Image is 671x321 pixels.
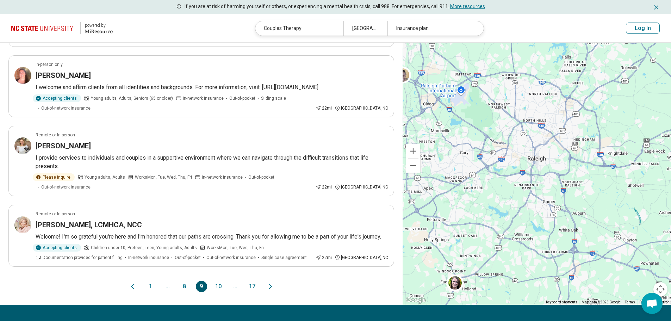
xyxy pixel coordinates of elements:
div: Open chat [641,293,663,314]
p: Remote or In-person [36,132,75,138]
p: If you are at risk of harming yourself or others, or experiencing a mental health crisis, call 98... [185,3,485,10]
span: Out-of-pocket [175,254,201,261]
a: North Carolina State University powered by [11,20,113,37]
p: Remote or In-person [36,211,75,217]
span: Single case agreement [261,254,307,261]
a: More resources [450,4,485,9]
button: Dismiss [653,3,660,11]
div: 22 mi [316,254,332,261]
span: In-network insurance [183,95,224,101]
h3: [PERSON_NAME], LCMHCA, NCC [36,220,142,230]
p: I provide services to individuals and couples in a supportive environment where we can navigate t... [36,154,388,171]
span: Out-of-pocket [229,95,255,101]
span: Documentation provided for patient filling [43,254,123,261]
button: 10 [213,281,224,292]
button: Previous page [128,281,137,292]
a: Open this area in Google Maps (opens a new window) [404,296,428,305]
span: Children under 10, Preteen, Teen, Young adults, Adults [91,245,197,251]
span: Young adults, Adults, Seniors (65 or older) [91,95,173,101]
div: Please inquire [33,173,75,181]
button: Keyboard shortcuts [546,300,577,305]
span: Sliding scale [261,95,286,101]
button: 17 [247,281,258,292]
span: ... [162,281,173,292]
button: 9 [196,281,207,292]
button: 8 [179,281,190,292]
a: Report a map error [639,300,669,304]
span: Out-of-pocket [248,174,274,180]
div: Couples Therapy [255,21,343,36]
p: Welcome! I'm so grateful you're here and I'm honored that our paths are crossing. Thank you for a... [36,233,388,241]
button: Zoom out [406,159,420,173]
div: Accepting clients [33,244,81,252]
h3: [PERSON_NAME] [36,141,91,151]
span: ... [230,281,241,292]
div: [GEOGRAPHIC_DATA] , NC [335,254,388,261]
div: Insurance plan [387,21,476,36]
span: In-network insurance [128,254,169,261]
span: Out-of-network insurance [41,184,91,190]
img: Google [404,296,428,305]
div: powered by [85,22,113,29]
button: Log In [626,23,660,34]
div: 22 mi [316,105,332,111]
h3: [PERSON_NAME] [36,70,91,80]
span: Out-of-network insurance [41,105,91,111]
span: Map data ©2025 Google [582,300,621,304]
div: [GEOGRAPHIC_DATA] , NC [335,184,388,190]
button: Zoom in [406,144,420,158]
span: Out-of-network insurance [206,254,256,261]
span: Works Mon, Tue, Wed, Thu, Fri [135,174,192,180]
div: 22 mi [316,184,332,190]
a: Terms (opens in new tab) [625,300,635,304]
img: North Carolina State University [11,20,76,37]
button: 1 [145,281,156,292]
div: Accepting clients [33,94,81,102]
button: Next page [266,281,275,292]
span: Works Mon, Tue, Wed, Thu, Fri [207,245,264,251]
span: Young adults, Adults [85,174,125,180]
div: [GEOGRAPHIC_DATA] , NC [335,105,388,111]
div: [GEOGRAPHIC_DATA], [GEOGRAPHIC_DATA] [343,21,387,36]
p: I welcome and affirm clients from all identities and backgrounds. For more information, visit: [U... [36,83,388,92]
button: Map camera controls [653,282,667,296]
p: In-person only [36,61,63,68]
span: In-network insurance [202,174,243,180]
